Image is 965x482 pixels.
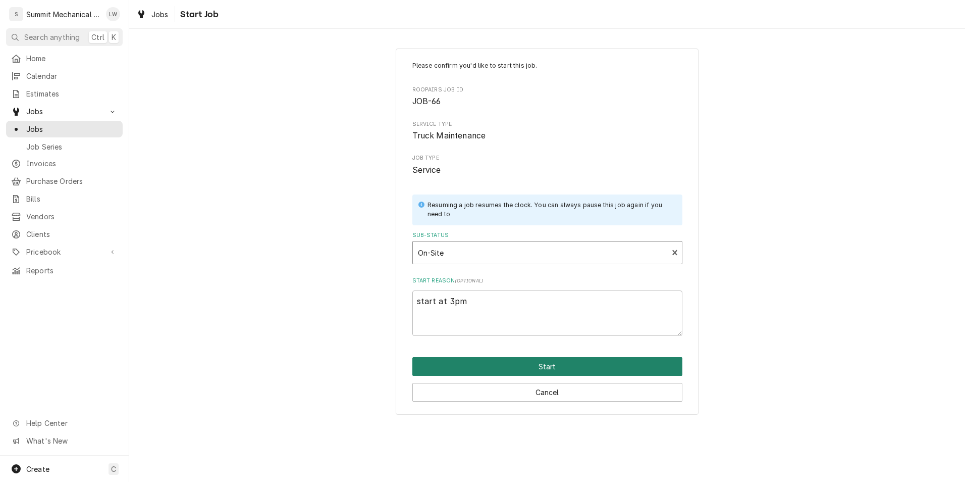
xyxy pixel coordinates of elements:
[412,154,682,176] div: Job Type
[412,86,682,94] span: Roopairs Job ID
[26,247,102,257] span: Pricebook
[427,201,672,219] div: Resuming a job resumes the clock. You can always pause this job again if you need to
[412,120,682,128] span: Service Type
[412,277,682,285] label: Start Reason
[412,383,682,402] button: Cancel
[412,61,682,336] div: Job Active Form
[6,190,123,207] a: Bills
[132,6,173,23] a: Jobs
[91,32,104,42] span: Ctrl
[6,262,123,279] a: Reports
[6,103,123,120] a: Go to Jobs
[26,124,118,134] span: Jobs
[412,61,682,70] p: Please confirm you'd like to start this job.
[412,231,682,239] label: Sub-Status
[412,291,682,336] textarea: start at 3pm
[6,138,123,155] a: Job Series
[412,165,441,175] span: Service
[26,158,118,169] span: Invoices
[6,432,123,449] a: Go to What's New
[6,415,123,431] a: Go to Help Center
[111,464,116,474] span: C
[151,9,169,20] span: Jobs
[412,164,682,176] span: Job Type
[24,32,80,42] span: Search anything
[6,155,123,172] a: Invoices
[6,244,123,260] a: Go to Pricebook
[26,229,118,239] span: Clients
[412,130,682,142] span: Service Type
[106,7,120,21] div: Landon Weeks's Avatar
[412,120,682,142] div: Service Type
[412,231,682,264] div: Sub-Status
[6,173,123,189] a: Purchase Orders
[26,71,118,81] span: Calendar
[412,86,682,108] div: Roopairs Job ID
[6,50,123,67] a: Home
[177,8,219,21] span: Start Job
[396,49,699,415] div: Job Active
[6,28,123,46] button: Search anythingCtrlK
[412,357,682,376] div: Button Group Row
[412,277,682,336] div: Start Reason
[26,53,118,64] span: Home
[26,176,118,186] span: Purchase Orders
[26,9,100,20] div: Summit Mechanical Service LLC
[26,106,102,117] span: Jobs
[26,141,118,152] span: Job Series
[412,357,682,402] div: Button Group
[106,7,120,21] div: LW
[412,97,441,106] span: JOB-66
[6,226,123,243] a: Clients
[412,357,682,376] button: Start
[6,121,123,137] a: Jobs
[9,7,23,21] div: S
[455,278,483,283] span: ( optional )
[6,208,123,225] a: Vendors
[412,376,682,402] div: Button Group Row
[26,418,117,428] span: Help Center
[6,85,123,102] a: Estimates
[26,194,118,204] span: Bills
[412,95,682,108] span: Roopairs Job ID
[412,154,682,162] span: Job Type
[26,265,118,276] span: Reports
[26,211,118,222] span: Vendors
[26,465,49,473] span: Create
[26,88,118,99] span: Estimates
[26,436,117,446] span: What's New
[412,131,486,140] span: Truck Maintenance
[6,68,123,84] a: Calendar
[112,32,116,42] span: K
